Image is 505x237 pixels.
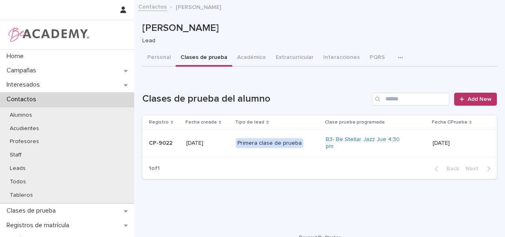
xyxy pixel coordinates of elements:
span: Next [466,166,483,172]
p: [DATE] [186,140,229,147]
p: Lead [142,37,490,44]
img: WPrjXfSUmiLcdUfaYY4Q [7,26,90,43]
button: Next [462,165,497,172]
p: Leads [3,165,32,172]
button: Clases de prueba [176,50,232,67]
p: [PERSON_NAME] [176,2,221,11]
tr: CP-9022[DATE]Primera clase de pruebaB3- Be Stellar Jazz Jue 4:30 pm [DATE] [142,130,497,157]
p: Profesores [3,138,46,145]
p: CP-9022 [149,140,180,147]
a: Contactos [138,2,167,11]
p: Registros de matrícula [3,222,76,229]
p: Clases de prueba [3,207,62,215]
p: Clase prueba programada [325,118,385,127]
h1: Clases de prueba del alumno [142,93,369,105]
p: Fecha creada [185,118,217,127]
p: Tableros [3,192,39,199]
button: Personal [142,50,176,67]
button: PQRS [365,50,390,67]
input: Search [372,93,449,106]
p: Acudientes [3,125,46,132]
p: 1 of 1 [142,159,166,178]
p: Alumnos [3,112,39,119]
p: Interesados [3,81,46,89]
p: Registro [149,118,169,127]
p: [PERSON_NAME] [142,22,494,34]
span: Add New [468,96,492,102]
button: Extracurricular [271,50,318,67]
p: Contactos [3,96,43,103]
p: Todos [3,178,33,185]
p: Staff [3,152,28,159]
p: Home [3,52,30,60]
div: Primera clase de prueba [236,138,303,148]
button: Interacciones [318,50,365,67]
a: B3- Be Stellar Jazz Jue 4:30 pm [326,136,407,150]
p: Fecha CPrueba [432,118,467,127]
p: Tipo de lead [235,118,264,127]
button: Académico [232,50,271,67]
a: Add New [454,93,497,106]
span: Back [442,166,459,172]
button: Back [428,165,462,172]
p: Campañas [3,67,43,74]
p: [DATE] [433,140,484,147]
